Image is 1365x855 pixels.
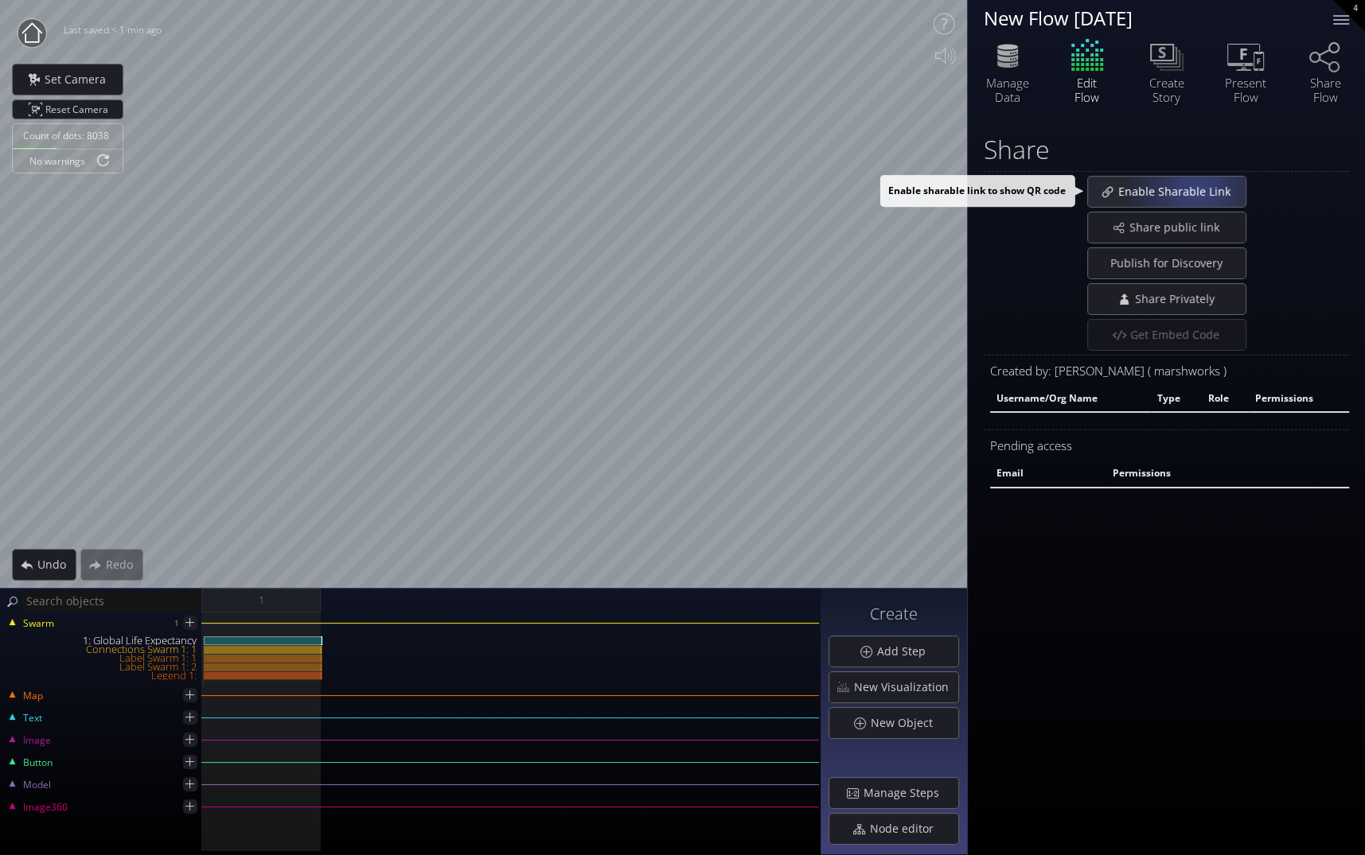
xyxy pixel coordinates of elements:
span: Node editor [869,821,943,837]
div: 1 [174,613,179,633]
div: Undo action [12,549,76,581]
div: Share Flow [1297,76,1353,104]
h2: Share [984,135,1050,163]
span: Undo [37,557,76,573]
th: Permissions [1106,461,1312,488]
span: Image360 [22,800,68,814]
span: Set Camera [44,72,115,87]
span: Button [22,756,53,770]
div: Legend 1: [2,671,203,680]
span: Text [22,711,42,725]
div: 1: Global Life Expectancy [2,636,203,645]
h3: Create [829,605,959,623]
div: Label Swarm 1: 1 [2,654,203,663]
span: New Object [870,715,942,731]
span: Publish for Discovery [1102,255,1231,271]
span: Add Step [876,643,935,659]
input: Search objects [22,591,199,611]
div: Manage Data [980,76,1035,104]
span: Swarm [22,616,54,631]
div: Connections Swarm 1: 1 [2,645,203,654]
th: Type [1151,386,1202,413]
th: Role [1202,386,1249,413]
span: Share Privately [1133,291,1223,307]
h5: Pending access [990,439,1349,453]
th: Permissions [1249,386,1349,413]
span: Reset Camera [45,100,114,119]
span: Enable Sharable Link [1117,184,1240,200]
span: Manage Steps [863,785,949,801]
div: Label Swarm 1: 2 [2,663,203,671]
h5: Created by: [PERSON_NAME] ( marshworks ) [990,364,1349,378]
span: Image [22,733,51,748]
th: Username/Org Name [990,386,1151,413]
th: Email [990,461,1106,488]
span: Map [22,689,43,703]
div: New Flow [DATE] [984,8,1313,28]
div: Create Story [1138,76,1194,104]
span: Share public link [1129,220,1229,235]
span: 1 [259,590,264,610]
span: New Visualization [853,679,958,695]
div: Present Flow [1218,76,1273,104]
span: Model [22,778,51,792]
